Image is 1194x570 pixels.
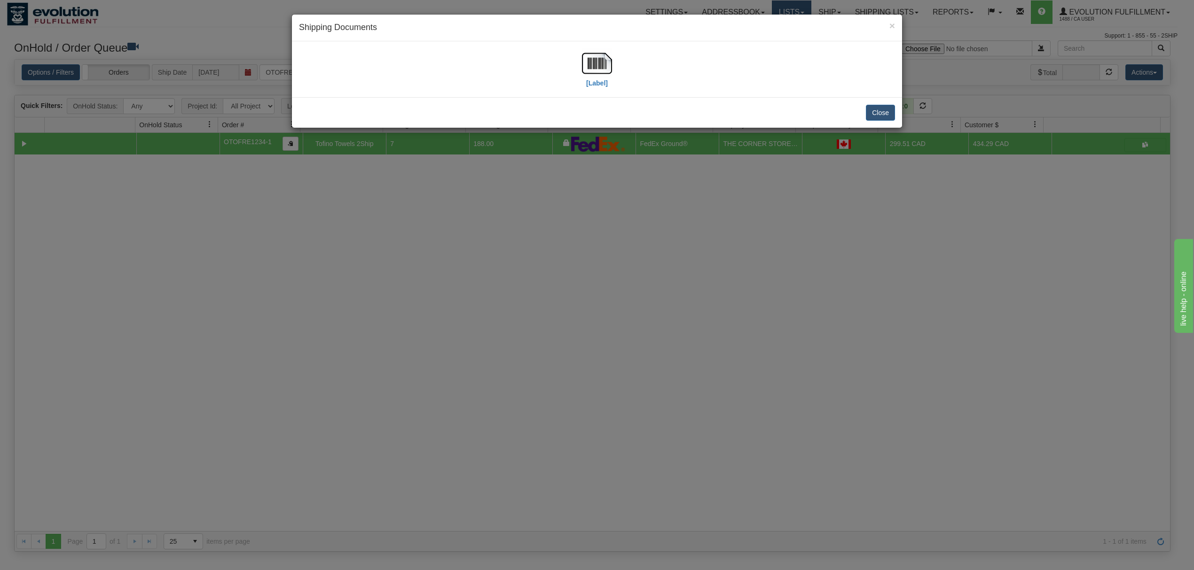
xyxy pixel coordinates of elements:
label: [Label] [586,78,608,88]
span: × [889,20,895,31]
button: Close [889,21,895,31]
img: barcode.jpg [582,48,612,78]
button: Close [866,105,895,121]
iframe: chat widget [1172,237,1193,333]
h4: Shipping Documents [299,22,895,34]
a: [Label] [582,59,612,86]
div: live help - online [7,6,87,17]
